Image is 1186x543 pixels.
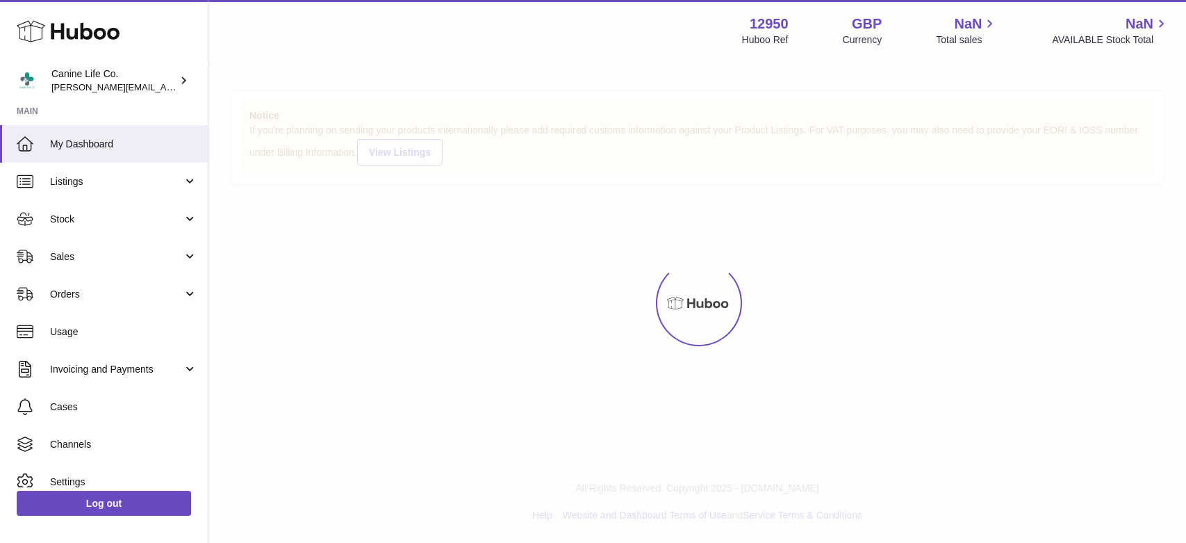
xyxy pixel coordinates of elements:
div: Huboo Ref [742,33,789,47]
img: kevin@clsgltd.co.uk [17,70,38,91]
span: Cases [50,400,197,414]
span: AVAILABLE Stock Total [1052,33,1169,47]
div: Canine Life Co. [51,67,176,94]
span: Usage [50,325,197,339]
a: Log out [17,491,191,516]
span: NaN [1126,15,1153,33]
span: [PERSON_NAME][EMAIL_ADDRESS][DOMAIN_NAME] [51,81,279,92]
span: Listings [50,175,183,188]
span: NaN [954,15,982,33]
strong: GBP [852,15,882,33]
span: Orders [50,288,183,301]
span: Sales [50,250,183,264]
span: My Dashboard [50,138,197,151]
a: NaN Total sales [936,15,998,47]
span: Invoicing and Payments [50,363,183,376]
a: NaN AVAILABLE Stock Total [1052,15,1169,47]
div: Currency [843,33,882,47]
span: Stock [50,213,183,226]
span: Total sales [936,33,998,47]
strong: 12950 [750,15,789,33]
span: Settings [50,476,197,489]
span: Channels [50,438,197,451]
